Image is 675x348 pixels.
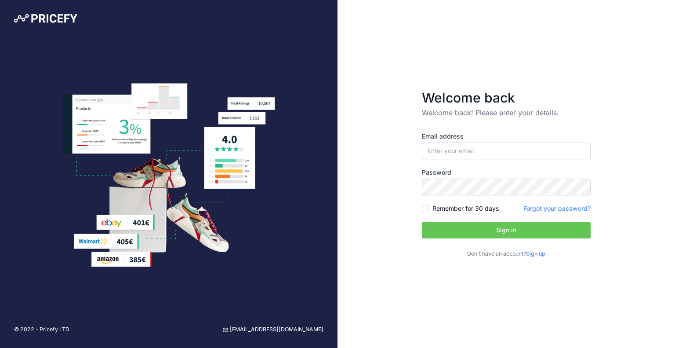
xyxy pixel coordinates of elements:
[14,14,77,23] img: Pricefy
[14,326,69,334] p: © 2022 - Pricefy LTD
[422,132,591,141] label: Email address
[422,250,591,258] p: Don't have an account?
[422,107,591,118] p: Welcome back! Please enter your details.
[422,168,591,177] label: Password
[422,90,591,106] h3: Welcome back
[526,250,545,257] a: Sign up
[223,326,323,334] a: [EMAIL_ADDRESS][DOMAIN_NAME]
[523,205,591,212] a: Forgot your password?
[422,222,591,238] button: Sign in
[432,204,499,213] label: Remember for 30 days
[422,143,591,159] input: Enter your email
